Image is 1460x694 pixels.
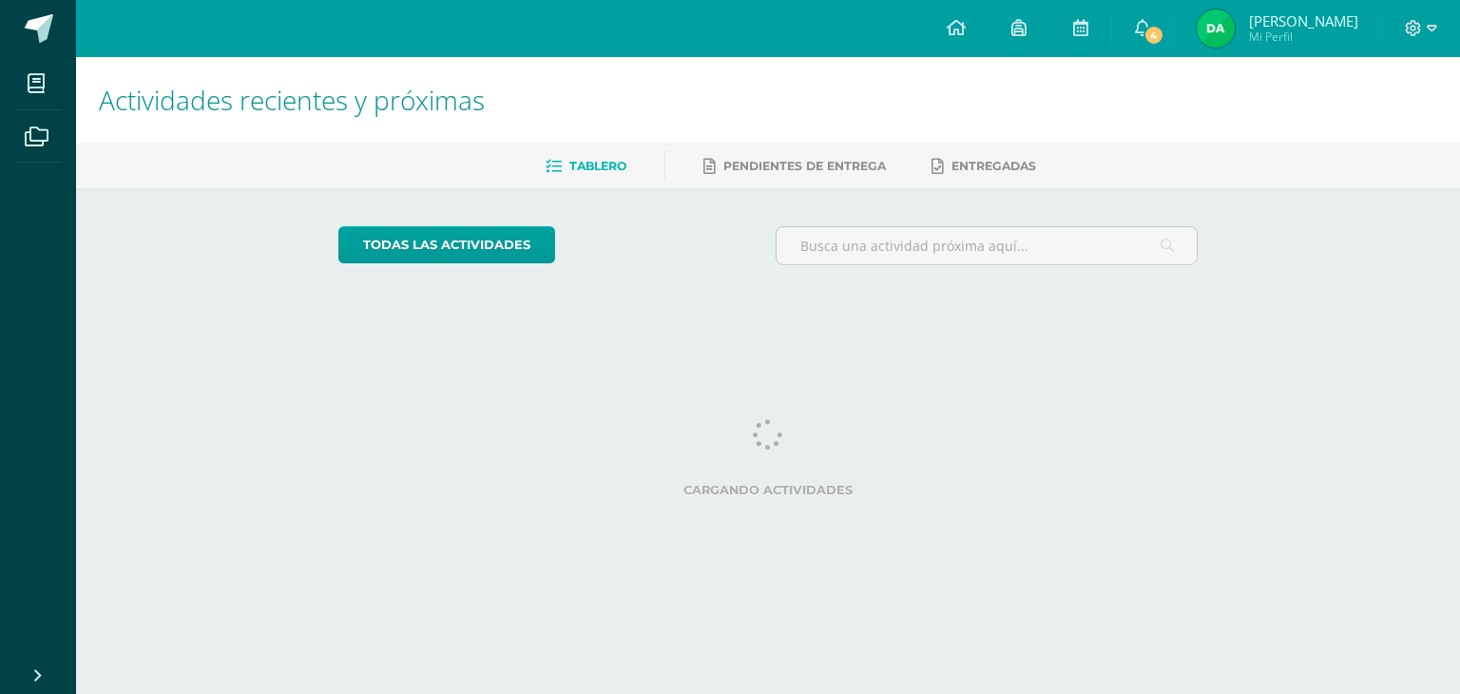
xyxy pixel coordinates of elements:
[99,82,485,118] span: Actividades recientes y próximas
[1143,25,1163,46] span: 4
[932,151,1036,182] a: Entregadas
[338,483,1199,497] label: Cargando actividades
[1249,29,1358,45] span: Mi Perfil
[546,151,626,182] a: Tablero
[338,226,555,263] a: todas las Actividades
[951,159,1036,173] span: Entregadas
[723,159,886,173] span: Pendientes de entrega
[777,227,1198,264] input: Busca una actividad próxima aquí...
[1249,11,1358,30] span: [PERSON_NAME]
[1197,10,1235,48] img: f645a1e54c3c4cc8e183a50ad53a921b.png
[703,151,886,182] a: Pendientes de entrega
[569,159,626,173] span: Tablero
